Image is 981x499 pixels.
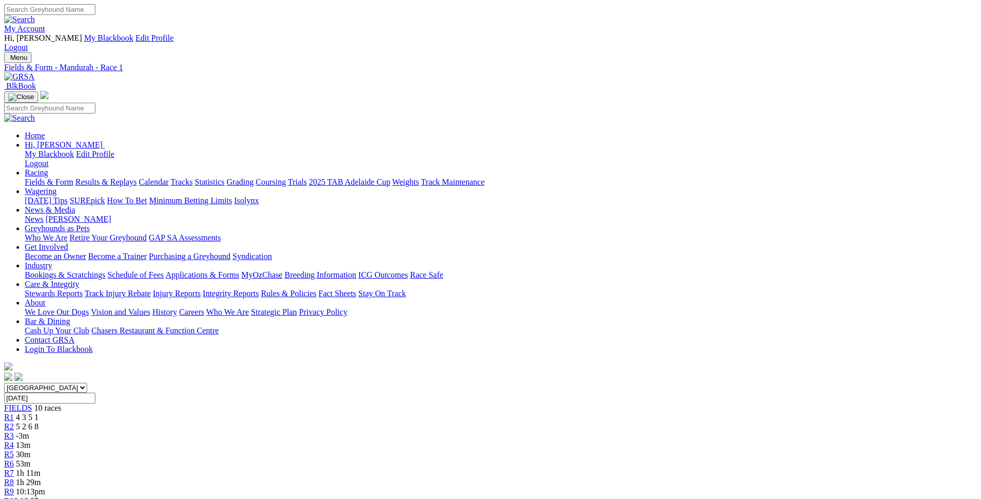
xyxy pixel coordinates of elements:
[25,131,45,140] a: Home
[25,289,82,298] a: Stewards Reports
[25,159,48,168] a: Logout
[4,422,14,431] a: R2
[25,140,105,149] a: Hi, [PERSON_NAME]
[16,469,41,477] span: 1h 11m
[256,178,286,186] a: Coursing
[107,270,163,279] a: Schedule of Fees
[136,34,174,42] a: Edit Profile
[288,178,307,186] a: Trials
[107,196,147,205] a: How To Bet
[25,150,74,158] a: My Blackbook
[25,308,977,317] div: About
[16,431,29,440] span: -3m
[4,63,977,72] div: Fields & Form - Mandurah - Race 1
[25,326,89,335] a: Cash Up Your Club
[45,215,111,223] a: [PERSON_NAME]
[25,280,79,288] a: Care & Integrity
[25,233,977,243] div: Greyhounds as Pets
[4,103,95,114] input: Search
[234,196,259,205] a: Isolynx
[25,270,105,279] a: Bookings & Scratchings
[25,150,977,168] div: Hi, [PERSON_NAME]
[8,93,34,101] img: Close
[25,252,86,261] a: Become an Owner
[4,34,82,42] span: Hi, [PERSON_NAME]
[25,215,977,224] div: News & Media
[4,431,14,440] a: R3
[4,362,12,371] img: logo-grsa-white.png
[309,178,390,186] a: 2025 TAB Adelaide Cup
[227,178,254,186] a: Grading
[25,317,70,326] a: Bar & Dining
[25,140,103,149] span: Hi, [PERSON_NAME]
[25,224,90,233] a: Greyhounds as Pets
[179,308,204,316] a: Careers
[84,34,134,42] a: My Blackbook
[149,196,232,205] a: Minimum Betting Limits
[4,413,14,422] a: R1
[91,326,219,335] a: Chasers Restaurant & Function Centre
[25,335,74,344] a: Contact GRSA
[25,233,68,242] a: Who We Are
[16,441,30,449] span: 13m
[358,270,408,279] a: ICG Outcomes
[299,308,347,316] a: Privacy Policy
[40,91,48,99] img: logo-grsa-white.png
[16,459,30,468] span: 53m
[25,205,75,214] a: News & Media
[25,326,977,335] div: Bar & Dining
[285,270,356,279] a: Breeding Information
[4,15,35,24] img: Search
[70,233,147,242] a: Retire Your Greyhound
[25,261,52,270] a: Industry
[25,298,45,307] a: About
[4,82,36,90] a: BlkBook
[358,289,406,298] a: Stay On Track
[4,34,977,52] div: My Account
[149,233,221,242] a: GAP SA Assessments
[4,373,12,381] img: facebook.svg
[232,252,272,261] a: Syndication
[25,252,977,261] div: Get Involved
[4,404,32,412] a: FIELDS
[16,422,39,431] span: 5 2 6 8
[16,478,41,487] span: 1h 29m
[4,487,14,496] span: R9
[171,178,193,186] a: Tracks
[16,487,45,496] span: 10:13pm
[25,215,43,223] a: News
[4,441,14,449] span: R4
[165,270,239,279] a: Applications & Forms
[25,243,68,251] a: Get Involved
[4,450,14,459] a: R5
[76,150,114,158] a: Edit Profile
[4,114,35,123] img: Search
[25,178,73,186] a: Fields & Form
[4,4,95,15] input: Search
[25,270,977,280] div: Industry
[241,270,282,279] a: MyOzChase
[91,308,150,316] a: Vision and Values
[4,459,14,468] a: R6
[6,82,36,90] span: BlkBook
[34,404,61,412] span: 10 races
[25,168,48,177] a: Racing
[88,252,147,261] a: Become a Trainer
[25,178,977,187] div: Racing
[139,178,169,186] a: Calendar
[4,52,31,63] button: Toggle navigation
[4,469,14,477] span: R7
[85,289,151,298] a: Track Injury Rebate
[4,478,14,487] a: R8
[421,178,485,186] a: Track Maintenance
[4,24,45,33] a: My Account
[14,373,23,381] img: twitter.svg
[261,289,317,298] a: Rules & Policies
[4,393,95,404] input: Select date
[4,91,38,103] button: Toggle navigation
[25,187,57,196] a: Wagering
